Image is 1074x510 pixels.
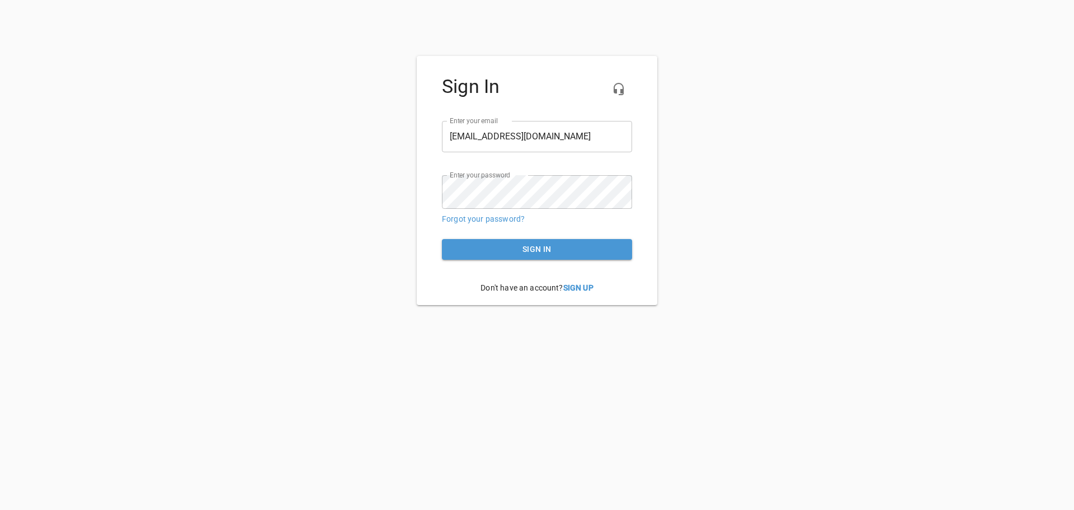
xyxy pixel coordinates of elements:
button: Live Chat [605,76,632,102]
a: Sign Up [563,283,593,292]
span: Sign in [451,242,623,256]
button: Sign in [442,239,632,260]
p: Don't have an account? [442,274,632,302]
a: Forgot your password? [442,214,525,223]
h4: Sign In [442,76,632,98]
